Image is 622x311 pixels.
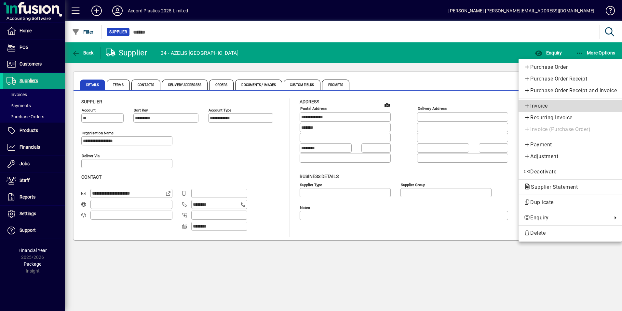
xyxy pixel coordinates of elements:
[524,199,617,206] span: Duplicate
[524,87,617,95] span: Purchase Order Receipt and Invoice
[524,141,617,149] span: Payment
[524,229,617,237] span: Delete
[524,114,617,122] span: Recurring Invoice
[524,168,617,176] span: Deactivate
[524,153,617,160] span: Adjustment
[524,184,581,190] span: Supplier Statement
[519,166,622,178] button: Deactivate supplier
[524,214,609,222] span: Enquiry
[524,63,617,71] span: Purchase Order
[524,102,617,110] span: Invoice
[524,75,617,83] span: Purchase Order Receipt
